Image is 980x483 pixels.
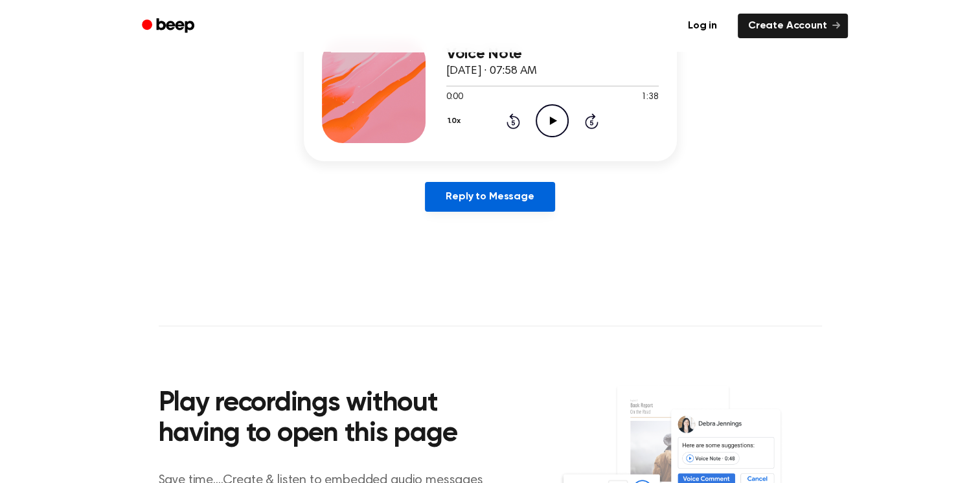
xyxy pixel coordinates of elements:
[159,388,508,450] h2: Play recordings without having to open this page
[446,65,537,77] span: [DATE] · 07:58 AM
[446,45,659,63] h3: Voice Note
[446,110,466,132] button: 1.0x
[641,91,658,104] span: 1:38
[675,11,730,41] a: Log in
[738,14,848,38] a: Create Account
[133,14,206,39] a: Beep
[425,182,554,212] a: Reply to Message
[446,91,463,104] span: 0:00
